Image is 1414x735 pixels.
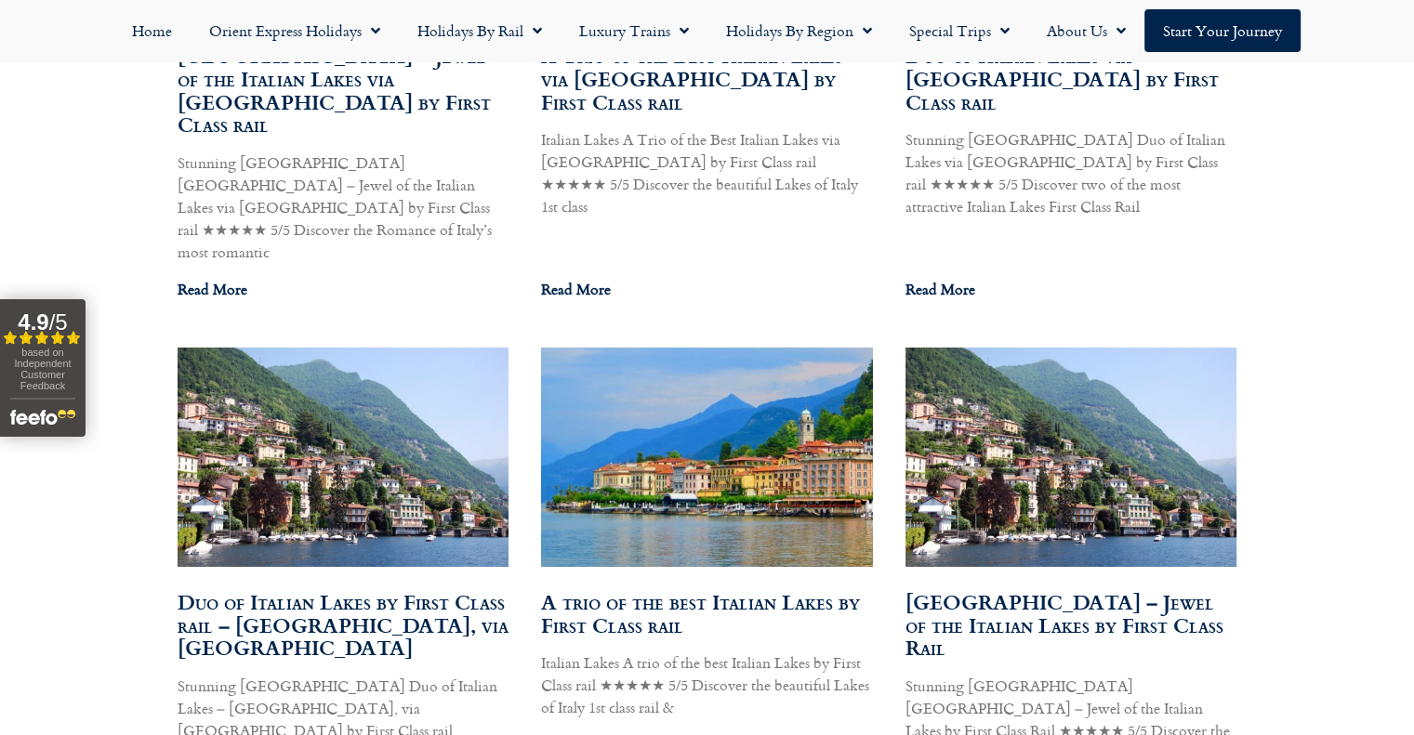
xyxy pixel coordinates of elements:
[178,278,247,300] a: Read more about Lake Como – Jewel of the Italian Lakes via Locarno by First Class rail
[905,278,975,300] a: Read more about Duo of Italian Lakes via Locarno by First Class rail
[541,278,611,300] a: Read more about A Trio of the Best Italian Lakes via Locarno by First Class rail
[1028,9,1144,52] a: About Us
[541,40,842,117] a: A Trio of the Best Italian Lakes via [GEOGRAPHIC_DATA] by First Class rail
[9,9,1405,52] nav: Menu
[891,9,1028,52] a: Special Trips
[905,40,1219,117] a: Duo of Italian Lakes via [GEOGRAPHIC_DATA] by First Class rail
[399,9,561,52] a: Holidays by Rail
[541,128,873,217] p: Italian Lakes A Trio of the Best Italian Lakes via [GEOGRAPHIC_DATA] by First Class rail ★★★★★ 5/...
[541,651,873,718] p: Italian Lakes A trio of the best Italian Lakes by First Class rail ★★★★★ 5/5 Discover the beautif...
[113,9,191,52] a: Home
[707,9,891,52] a: Holidays by Region
[178,586,509,663] a: Duo of Italian Lakes by First Class rail – [GEOGRAPHIC_DATA], via [GEOGRAPHIC_DATA]
[905,586,1223,663] a: [GEOGRAPHIC_DATA] – Jewel of the Italian Lakes by First Class Rail
[541,586,860,640] a: A trio of the best Italian Lakes by First Class rail
[1144,9,1301,52] a: Start your Journey
[178,151,509,263] p: Stunning [GEOGRAPHIC_DATA] [GEOGRAPHIC_DATA] – Jewel of the Italian Lakes via [GEOGRAPHIC_DATA] b...
[178,40,491,139] a: [GEOGRAPHIC_DATA] – Jewel of the Italian Lakes via [GEOGRAPHIC_DATA] by First Class rail
[561,9,707,52] a: Luxury Trains
[191,9,399,52] a: Orient Express Holidays
[905,128,1237,217] p: Stunning [GEOGRAPHIC_DATA] Duo of Italian Lakes via [GEOGRAPHIC_DATA] by First Class rail ★★★★★ 5...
